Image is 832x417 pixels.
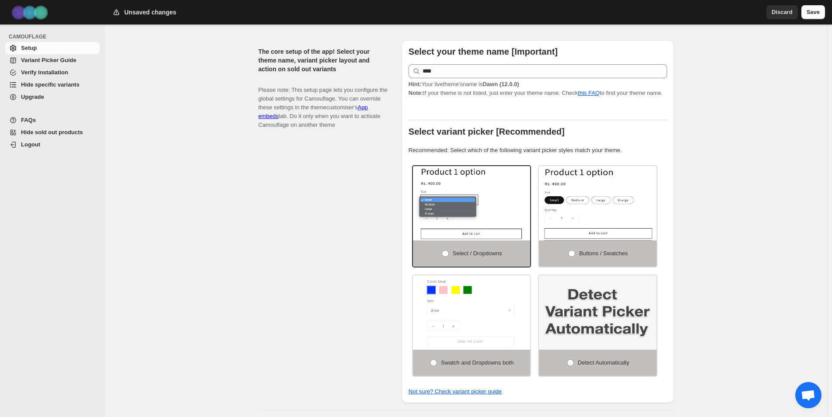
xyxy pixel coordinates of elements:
[124,8,176,17] h2: Unsaved changes
[21,94,44,100] span: Upgrade
[766,5,798,19] button: Discard
[21,81,80,88] span: Hide specific variants
[5,91,100,103] a: Upgrade
[795,382,822,408] a: Open chat
[5,42,100,54] a: Setup
[5,126,100,139] a: Hide sold out products
[21,117,36,123] span: FAQs
[409,146,667,155] p: Recommended: Select which of the following variant picker styles match your theme.
[453,250,502,257] span: Select / Dropdowns
[409,80,667,97] p: If your theme is not listed, just enter your theme name. Check to find your theme name.
[801,5,825,19] button: Save
[409,81,422,87] strong: Hint:
[482,81,519,87] strong: Dawn (12.0.0)
[413,166,531,240] img: Select / Dropdowns
[259,77,388,129] p: Please note: This setup page lets you configure the global settings for Camouflage. You can overr...
[9,33,101,40] span: CAMOUFLAGE
[409,47,558,56] b: Select your theme name [Important]
[539,275,657,350] img: Detect Automatically
[441,359,514,366] span: Swatch and Dropdowns both
[5,54,100,66] a: Variant Picker Guide
[21,45,37,51] span: Setup
[5,79,100,91] a: Hide specific variants
[5,139,100,151] a: Logout
[578,90,600,96] a: this FAQ
[21,141,40,148] span: Logout
[539,166,657,240] img: Buttons / Swatches
[772,8,793,17] span: Discard
[5,114,100,126] a: FAQs
[409,127,565,136] b: Select variant picker [Recommended]
[578,359,629,366] span: Detect Automatically
[807,8,820,17] span: Save
[259,47,388,73] h2: The core setup of the app! Select your theme name, variant picker layout and action on sold out v...
[409,81,519,87] span: Your live theme's name is
[413,275,531,350] img: Swatch and Dropdowns both
[409,388,502,395] a: Not sure? Check variant picker guide
[5,66,100,79] a: Verify Installation
[21,57,76,63] span: Variant Picker Guide
[409,90,423,96] strong: Note:
[21,129,83,136] span: Hide sold out products
[21,69,68,76] span: Verify Installation
[579,250,628,257] span: Buttons / Swatches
